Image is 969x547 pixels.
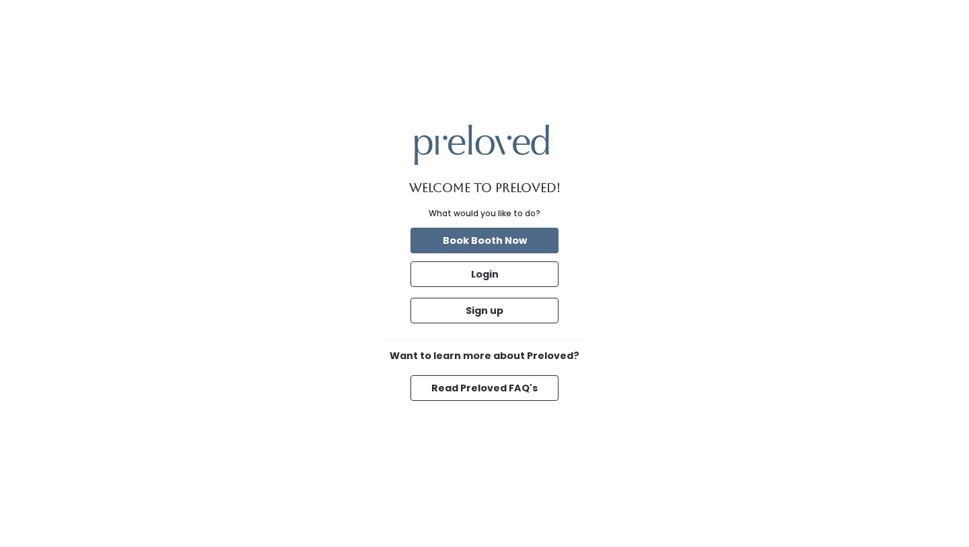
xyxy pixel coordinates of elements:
img: preloved logo [415,125,549,164]
button: Book Booth Now [410,228,559,253]
a: Login [408,259,561,290]
div: What would you like to do? [429,207,540,220]
h1: Welcome to Preloved! [409,181,561,195]
button: Sign up [410,298,559,323]
button: Login [410,261,559,287]
h6: Want to learn more about Preloved? [384,351,585,362]
button: Read Preloved FAQ's [410,375,559,401]
a: Sign up [408,295,561,326]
